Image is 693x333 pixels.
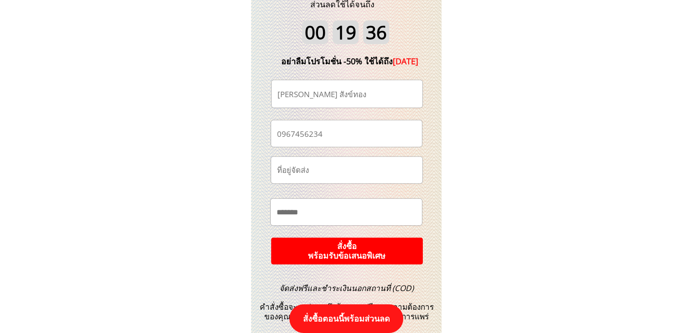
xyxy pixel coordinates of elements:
div: อย่าลืมโปรโมชั่น -50% ใช้ได้ถึง [267,55,432,68]
input: เบอร์โทรศัพท์ [275,120,418,146]
h3: คำสั่งซื้อจะถูกส่งตรงถึงบ้านคุณฟรีตามความต้องการของคุณในขณะที่ปิดมาตรฐานการป้องกันการแพร่ระบาด [254,284,439,331]
input: ที่อยู่จัดส่ง [275,157,419,183]
span: [DATE] [393,56,418,67]
input: ชื่อ-นามสกุล [275,80,419,108]
p: สั่งซื้อตอนนี้พร้อมส่วนลด [289,304,403,333]
span: จัดส่งฟรีและชำระเงินนอกสถานที่ (COD) [279,283,414,293]
p: สั่งซื้อ พร้อมรับข้อเสนอพิเศษ [271,237,423,264]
